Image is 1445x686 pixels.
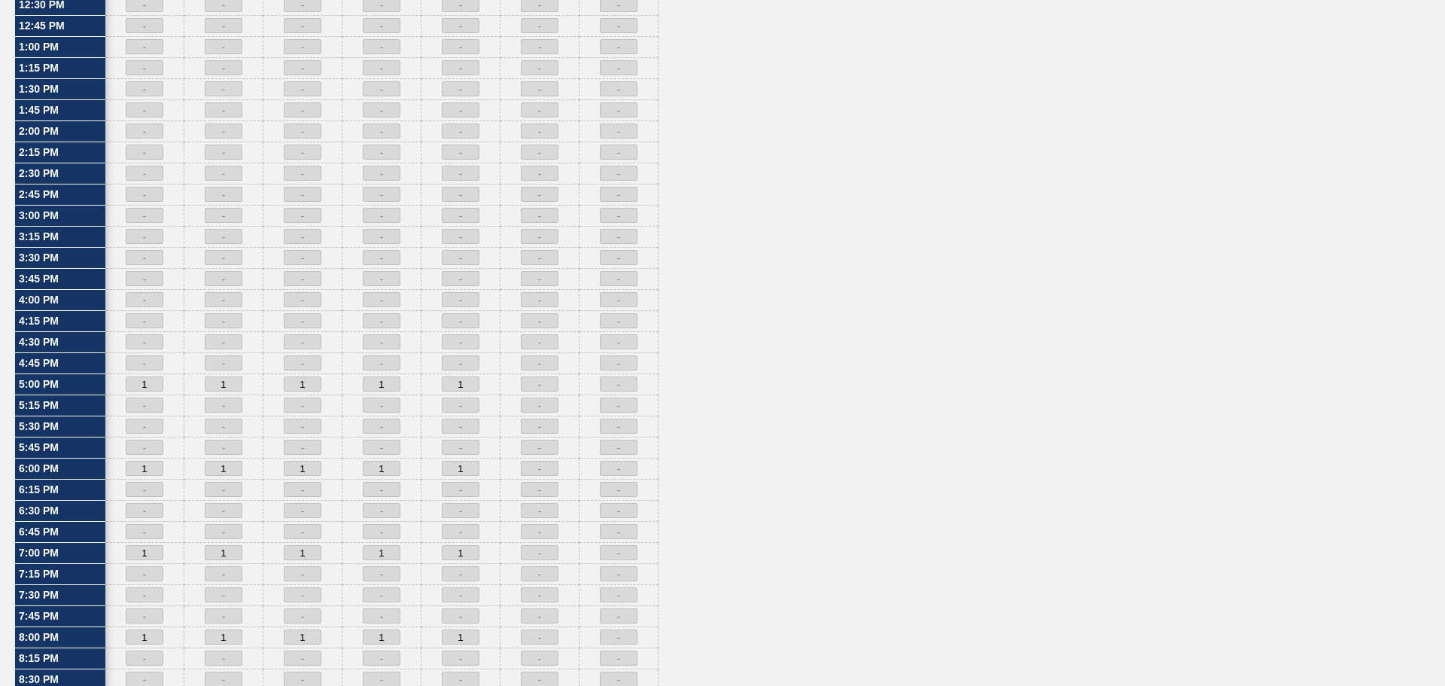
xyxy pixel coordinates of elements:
[126,630,163,645] input: -
[521,18,558,33] input: -
[600,651,637,666] input: -
[363,503,400,518] input: -
[521,102,558,117] input: -
[363,166,400,181] input: -
[363,39,400,54] input: -
[363,608,400,623] input: -
[205,524,242,539] input: -
[521,587,558,602] input: -
[284,39,321,54] input: -
[205,250,242,265] input: -
[126,566,163,581] input: -
[284,419,321,434] input: -
[521,313,558,328] input: -
[442,461,479,476] input: -
[284,334,321,349] input: -
[600,145,637,160] input: -
[363,587,400,602] input: -
[126,102,163,117] input: -
[600,398,637,413] input: -
[442,208,479,223] input: -
[521,630,558,645] input: -
[205,587,242,602] input: -
[442,377,479,392] input: -
[126,461,163,476] input: -
[363,208,400,223] input: -
[600,545,637,560] input: -
[19,336,105,348] span: 4:30 PM
[205,313,242,328] input: -
[442,166,479,181] input: -
[126,271,163,286] input: -
[284,440,321,455] input: -
[19,230,105,242] span: 3:15 PM
[600,608,637,623] input: -
[600,334,637,349] input: -
[363,545,400,560] input: -
[19,273,105,285] span: 3:45 PM
[19,673,105,685] span: 8:30 PM
[205,377,242,392] input: -
[19,483,105,495] span: 6:15 PM
[19,505,105,517] span: 6:30 PM
[205,60,242,75] input: -
[205,440,242,455] input: -
[600,18,637,33] input: -
[284,524,321,539] input: -
[600,229,637,244] input: -
[284,166,321,181] input: -
[205,271,242,286] input: -
[521,334,558,349] input: -
[442,545,479,560] input: -
[205,608,242,623] input: -
[205,166,242,181] input: -
[363,398,400,413] input: -
[363,81,400,96] input: -
[600,630,637,645] input: -
[363,250,400,265] input: -
[205,187,242,202] input: -
[521,566,558,581] input: -
[600,313,637,328] input: -
[19,294,105,306] span: 4:00 PM
[19,104,105,116] span: 1:45 PM
[363,271,400,286] input: -
[521,123,558,139] input: -
[284,292,321,307] input: -
[442,313,479,328] input: -
[363,229,400,244] input: -
[442,102,479,117] input: -
[284,229,321,244] input: -
[521,166,558,181] input: -
[126,524,163,539] input: -
[19,631,105,643] span: 8:00 PM
[521,461,558,476] input: -
[442,524,479,539] input: -
[521,524,558,539] input: -
[205,566,242,581] input: -
[521,39,558,54] input: -
[284,60,321,75] input: -
[521,482,558,497] input: -
[442,271,479,286] input: -
[126,292,163,307] input: -
[521,292,558,307] input: -
[284,398,321,413] input: -
[600,587,637,602] input: -
[284,102,321,117] input: -
[205,461,242,476] input: -
[19,188,105,200] span: 2:45 PM
[19,209,105,221] span: 3:00 PM
[19,125,105,137] span: 2:00 PM
[363,419,400,434] input: -
[284,271,321,286] input: -
[442,440,479,455] input: -
[442,39,479,54] input: -
[521,250,558,265] input: -
[284,187,321,202] input: -
[521,81,558,96] input: -
[600,250,637,265] input: -
[363,461,400,476] input: -
[600,271,637,286] input: -
[363,334,400,349] input: -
